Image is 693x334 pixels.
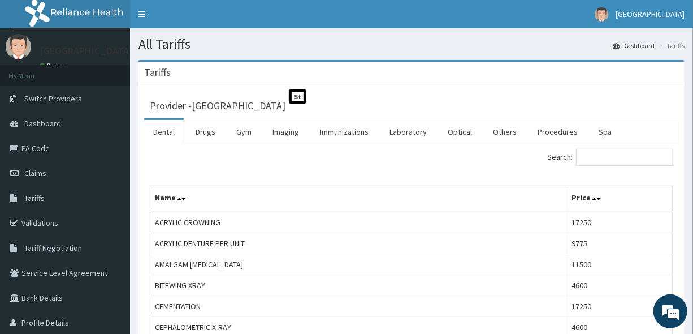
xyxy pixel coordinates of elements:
h3: Tariffs [144,67,171,78]
a: Drugs [187,120,224,144]
a: Online [40,62,67,70]
a: Imaging [263,120,308,144]
label: Search: [547,149,673,166]
textarea: Type your message and hit 'Enter' [6,218,215,258]
a: Others [484,120,526,144]
a: Procedures [529,120,587,144]
img: d_794563401_company_1708531726252_794563401 [21,57,46,85]
img: User Image [6,34,31,59]
td: BITEWING XRAY [150,275,568,296]
span: Switch Providers [24,93,82,104]
span: Tariff Negotiation [24,243,82,253]
td: AMALGAM [MEDICAL_DATA] [150,254,568,275]
p: [GEOGRAPHIC_DATA] [40,46,133,56]
span: St [289,89,306,104]
span: Claims [24,168,46,178]
li: Tariffs [656,41,685,50]
img: User Image [595,7,609,22]
td: 9775 [567,233,673,254]
span: Tariffs [24,193,45,203]
h3: Provider - [GEOGRAPHIC_DATA] [150,101,285,111]
td: CEMENTATION [150,296,568,317]
span: We're online! [66,97,156,211]
th: Price [567,186,673,212]
a: Spa [590,120,621,144]
td: 4600 [567,275,673,296]
a: Immunizations [311,120,378,144]
a: Gym [227,120,261,144]
a: Optical [439,120,481,144]
td: 17250 [567,296,673,317]
td: ACRYLIC DENTURE PER UNIT [150,233,568,254]
td: 17250 [567,212,673,233]
div: Chat with us now [59,63,190,78]
div: Minimize live chat window [185,6,213,33]
input: Search: [576,149,673,166]
a: Dental [144,120,184,144]
a: Laboratory [380,120,436,144]
a: Dashboard [613,41,655,50]
th: Name [150,186,568,212]
td: ACRYLIC CROWNING [150,212,568,233]
td: 11500 [567,254,673,275]
span: Dashboard [24,118,61,129]
h1: All Tariffs [138,37,685,52]
span: [GEOGRAPHIC_DATA] [616,9,685,19]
